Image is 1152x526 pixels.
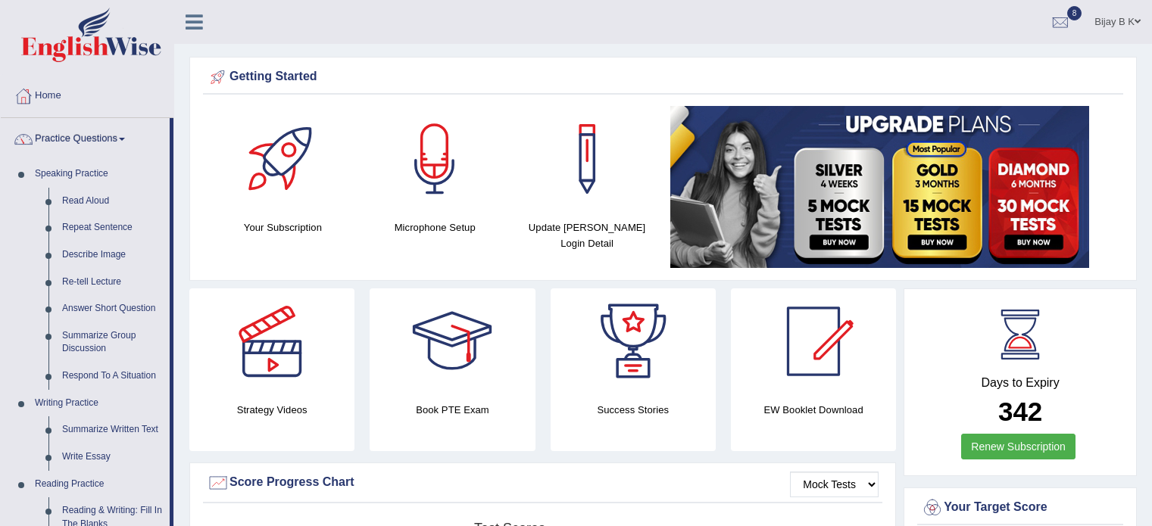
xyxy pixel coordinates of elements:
[1,118,170,156] a: Practice Questions
[214,219,351,235] h4: Your Subscription
[55,295,170,322] a: Answer Short Question
[519,219,656,251] h4: Update [PERSON_NAME] Login Detail
[28,390,170,417] a: Writing Practice
[207,66,1119,89] div: Getting Started
[961,434,1076,459] a: Renew Subscription
[921,376,1119,390] h4: Days to Expiry
[1,75,173,113] a: Home
[1067,6,1082,20] span: 8
[370,402,535,418] h4: Book PTE Exam
[28,471,170,498] a: Reading Practice
[55,269,170,296] a: Re-tell Lecture
[367,219,504,235] h4: Microphone Setup
[551,402,716,418] h4: Success Stories
[670,106,1089,268] img: small5.jpg
[207,472,879,494] div: Score Progress Chart
[998,397,1042,426] b: 342
[55,363,170,390] a: Respond To A Situation
[55,322,170,363] a: Summarize Group Discussion
[55,214,170,241] a: Repeat Sentence
[921,496,1119,519] div: Your Target Score
[55,241,170,269] a: Describe Image
[55,444,170,471] a: Write Essay
[55,416,170,444] a: Summarize Written Text
[731,402,896,418] h4: EW Booklet Download
[55,188,170,215] a: Read Aloud
[28,160,170,188] a: Speaking Practice
[189,402,354,418] h4: Strategy Videos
